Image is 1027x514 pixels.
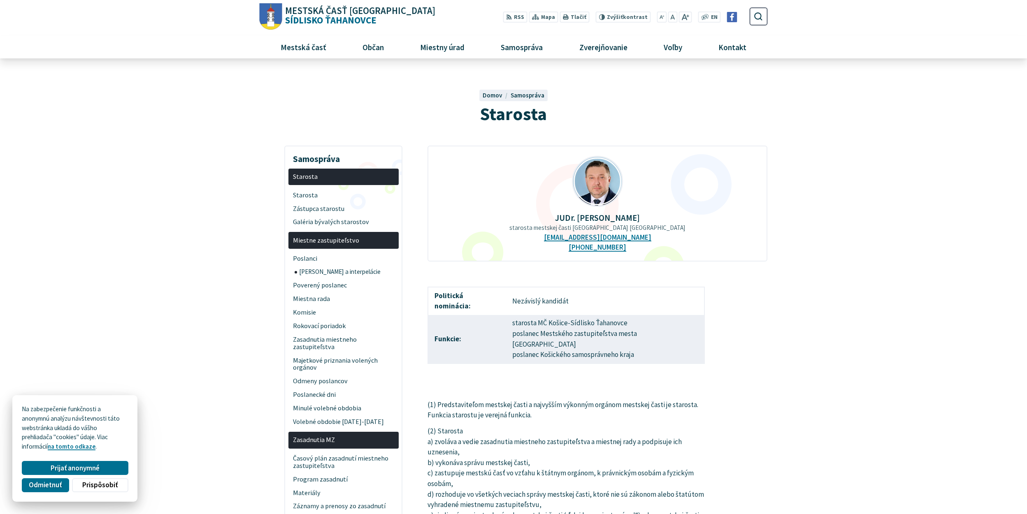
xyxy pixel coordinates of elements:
[480,102,547,125] span: Starosta
[288,215,399,229] a: Galéria bývalých starostov
[22,461,128,475] button: Prijať anonymné
[293,234,394,247] span: Miestne zastupiteľstvo
[293,433,394,447] span: Zasadnutia MZ
[498,36,546,58] span: Samospráva
[293,451,394,472] span: Časový plán zasadnutí miestneho zastupiteľstva
[288,292,399,306] a: Miestna rada
[711,13,718,22] span: EN
[293,486,394,500] span: Materiály
[293,292,394,306] span: Miestna rada
[293,215,394,229] span: Galéria bývalých starostov
[288,388,399,402] a: Poslanecké dni
[288,319,399,333] a: Rokovací poriadok
[506,287,705,315] td: Nezávislý kandidát
[299,266,394,279] span: [PERSON_NAME] a interpelácie
[288,333,399,354] a: Zasadnutia miestneho zastupiteľstva
[72,478,128,492] button: Prispôsobiť
[293,402,394,415] span: Minulé volebné obdobia
[660,36,685,58] span: Voľby
[668,12,677,23] button: Nastaviť pôvodnú veľkosť písma
[22,478,69,492] button: Odmietnuť
[293,375,394,388] span: Odmeny poslancov
[288,432,399,449] a: Zasadnutia MZ
[51,464,100,472] span: Prijať anonymné
[441,224,754,232] p: starosta mestskej časti [GEOGRAPHIC_DATA] [GEOGRAPHIC_DATA]
[288,354,399,375] a: Majetkové priznania volených orgánov
[288,306,399,319] a: Komisie
[293,472,394,486] span: Program zasadnutí
[288,415,399,429] a: Volebné obdobie [DATE]-[DATE]
[288,148,399,165] h3: Samospráva
[360,36,387,58] span: Občan
[293,319,394,333] span: Rokovací poriadok
[293,388,394,402] span: Poslanecké dni
[506,315,705,364] td: starosta MČ Košice-Sídlisko Ťahanovce poslanec Mestského zastupiteľstva mesta [GEOGRAPHIC_DATA] p...
[82,481,118,489] span: Prispôsobiť
[293,170,394,184] span: Starosta
[564,36,642,58] a: Zverejňovanie
[607,14,623,21] span: Zvýšiť
[288,472,399,486] a: Program zasadnutí
[29,481,62,489] span: Odmietnuť
[503,12,527,23] a: RSS
[288,375,399,388] a: Odmeny poslancov
[486,36,558,58] a: Samospráva
[541,13,555,22] span: Mapa
[288,500,399,513] a: Záznamy a prenosy zo zasadnutí
[295,266,399,279] a: [PERSON_NAME] a interpelácie
[607,14,648,21] span: kontrast
[571,14,586,21] span: Tlačiť
[573,157,622,206] img: Mgr.Ing._Milo___Ihn__t__2_
[657,12,667,23] button: Zmenšiť veľkosť písma
[441,213,754,222] p: JUDr. [PERSON_NAME]
[293,354,394,375] span: Majetkové priznania volených orgánov
[285,6,435,16] span: Mestská časť [GEOGRAPHIC_DATA]
[596,12,651,23] button: Zvýšiťkontrast
[293,278,394,292] span: Poverený poslanec
[709,13,720,22] a: EN
[511,91,544,99] a: Samospráva
[727,12,737,22] img: Prejsť na Facebook stránku
[293,188,394,202] span: Starosta
[288,169,399,185] a: Starosta
[293,252,394,266] span: Poslanci
[679,12,692,23] button: Zväčšiť veľkosť písma
[529,12,558,23] a: Mapa
[648,36,697,58] a: Voľby
[288,188,399,202] a: Starosta
[259,3,435,30] a: Logo Sídlisko Ťahanovce, prejsť na domovskú stránku.
[483,91,511,99] a: Domov
[282,6,435,25] span: Sídlisko Ťahanovce
[348,36,399,58] a: Občan
[405,36,480,58] a: Miestny úrad
[417,36,468,58] span: Miestny úrad
[288,252,399,266] a: Poslanci
[48,442,95,450] a: na tomto odkaze
[288,232,399,249] a: Miestne zastupiteľstvo
[288,486,399,500] a: Materiály
[293,333,394,354] span: Zasadnutia miestneho zastupiteľstva
[560,12,589,23] button: Tlačiť
[715,36,749,58] span: Kontakt
[288,402,399,415] a: Minulé volebné obdobia
[288,451,399,472] a: Časový plán zasadnutí miestneho zastupiteľstva
[569,243,626,252] a: [PHONE_NUMBER]
[428,389,705,421] p: (1) Predstaviteľom mestskej časti a najvyšším výkonným orgánom mestskej časti je starosta. Funkci...
[514,13,524,22] span: RSS
[22,405,128,451] p: Na zabezpečenie funkčnosti a anonymnú analýzu návštevnosti táto webstránka ukladá do vášho prehli...
[278,36,330,58] span: Mestská časť
[293,415,394,429] span: Volebné obdobie [DATE]-[DATE]
[288,202,399,215] a: Zástupca starostu
[434,291,471,311] strong: Politická nominácia:
[293,202,394,215] span: Zástupca starostu
[293,500,394,513] span: Záznamy a prenosy zo zasadnutí
[483,91,502,99] span: Domov
[703,36,761,58] a: Kontakt
[576,36,630,58] span: Zverejňovanie
[544,233,651,242] a: [EMAIL_ADDRESS][DOMAIN_NAME]
[266,36,342,58] a: Mestská časť
[259,3,282,30] img: Prejsť na domovskú stránku
[288,278,399,292] a: Poverený poslanec
[434,334,461,343] strong: Funkcie:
